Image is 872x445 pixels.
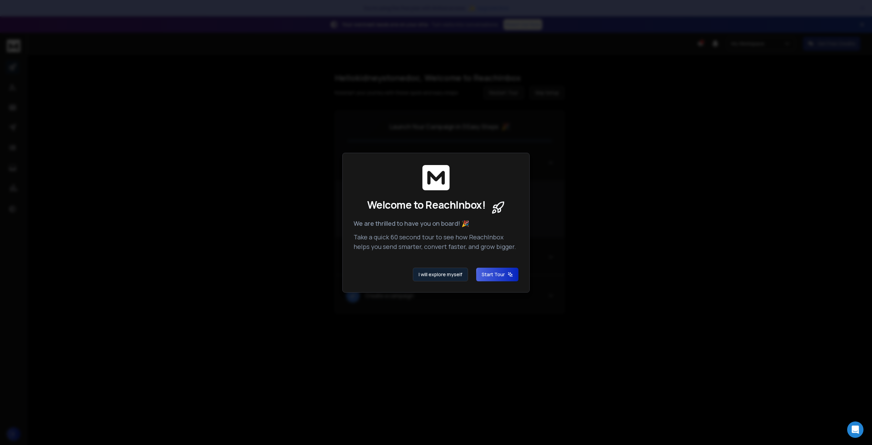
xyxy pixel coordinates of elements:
div: Open Intercom Messenger [847,421,863,438]
button: Start Tour [476,268,518,281]
p: We are thrilled to have you on board! 🎉 [354,219,518,228]
span: Welcome to ReachInbox! [367,199,485,211]
span: Start Tour [482,271,513,278]
p: Take a quick 60 second tour to see how ReachInbox helps you send smarter, convert faster, and gro... [354,232,518,251]
button: I will explore myself [413,268,468,281]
